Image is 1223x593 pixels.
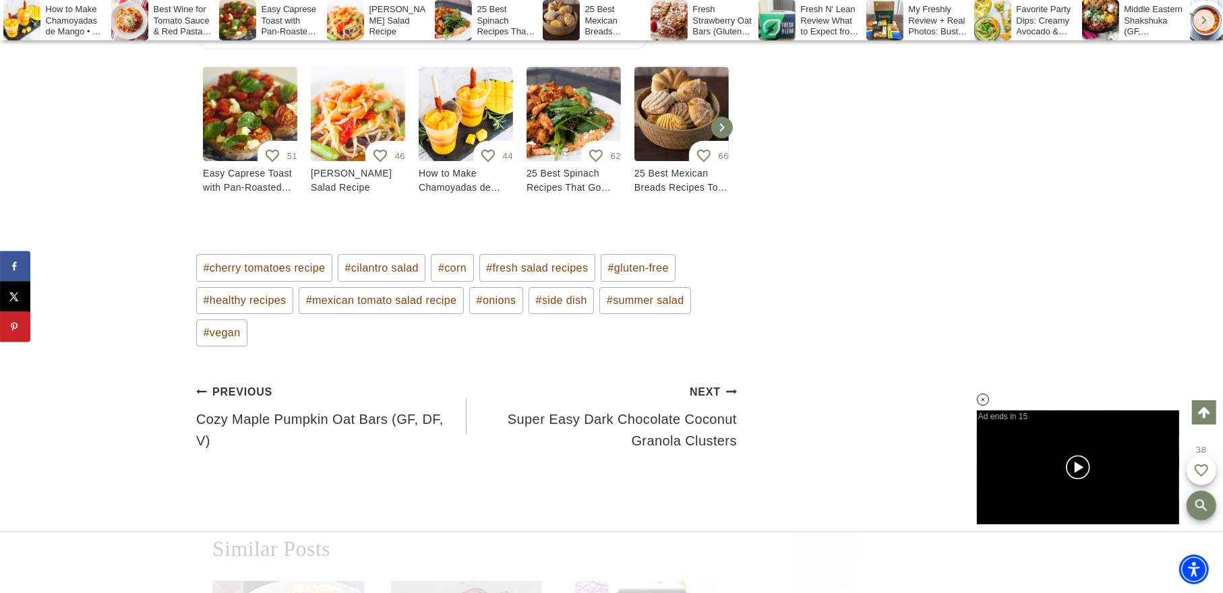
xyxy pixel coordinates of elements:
[536,294,542,306] span: #
[1179,555,1209,584] div: Accessibility Menu
[431,254,473,281] a: #corn
[608,262,614,274] span: #
[852,135,959,539] iframe: Advertisement
[299,287,464,314] a: #mexican tomato salad recipe
[601,254,676,281] a: #gluten-free
[690,383,737,401] small: Next
[338,254,425,281] a: #cilantro salad
[196,383,272,401] small: Previous
[438,262,444,274] span: #
[306,294,312,306] span: #
[467,380,737,451] a: NextSuper Easy Dark Chocolate Coconut Granola Clusters
[196,254,332,281] a: #cherry tomatoes recipe
[196,380,737,451] nav: Posts
[196,380,467,451] a: PreviousCozy Maple Pumpkin Oat Bars (GF, DF, V)
[1192,400,1216,425] a: Scroll to top
[607,294,613,306] span: #
[599,287,691,314] a: #summer salad
[486,262,492,274] span: #
[479,254,595,281] a: #fresh salad recipes
[204,262,210,274] span: #
[196,287,293,314] a: #healthy recipes
[345,262,351,274] span: #
[196,319,247,346] a: #vegan
[477,294,483,306] span: #
[529,287,594,314] a: #side dish
[366,532,857,593] iframe: Advertisement
[469,287,523,314] a: #onions
[204,327,210,338] span: #
[204,294,210,306] span: #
